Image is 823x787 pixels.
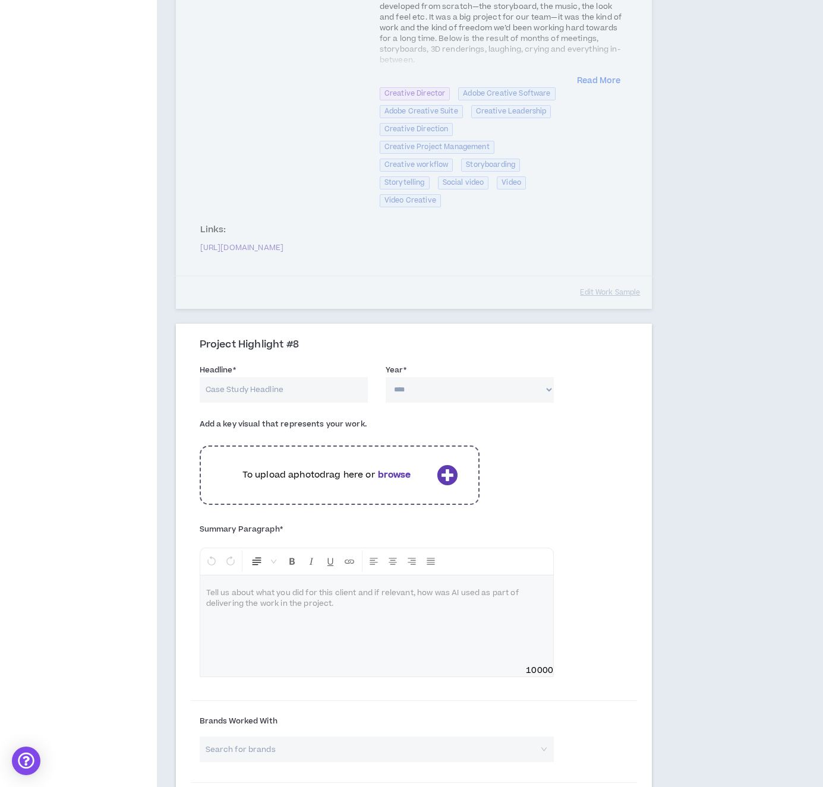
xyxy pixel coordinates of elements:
button: Format Italics [302,551,320,572]
label: Summary Paragraph [200,520,283,539]
b: browse [378,469,411,481]
button: Insert Link [340,551,358,572]
button: Format Underline [321,551,339,572]
button: Left Align [365,551,383,572]
button: Undo [203,551,220,572]
button: Center Align [384,551,402,572]
button: Justify Align [422,551,440,572]
span: 10000 [526,665,553,677]
label: Headline [200,361,236,380]
span: Brands Worked With [200,716,278,726]
p: To upload a photo drag here or [222,469,432,482]
button: Format Bold [283,551,301,572]
input: Case Study Headline [200,377,368,403]
button: Redo [222,551,239,572]
div: Open Intercom Messenger [12,747,40,775]
button: Right Align [403,551,421,572]
div: To upload aphotodrag here orbrowse [200,440,480,511]
h3: Project Highlight #8 [200,339,638,352]
label: Add a key visual that represents your work. [200,415,367,434]
label: Year [386,361,407,380]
